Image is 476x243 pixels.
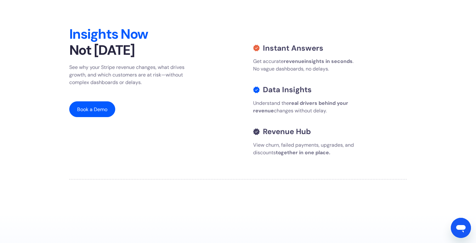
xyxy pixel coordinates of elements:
strong: real drivers behind your revenue [253,100,348,114]
strong: together in one place. [276,149,330,156]
p: View churn, failed payments, upgrades, and discounts [253,141,357,156]
h2: Not [DATE] [69,26,187,59]
p: Understand the changes without delay. [253,99,357,115]
p: Get accurate . No vague dashboards, no delays. [253,58,357,73]
span: Insights Now [69,25,148,43]
a: Book a Demo [69,101,115,117]
strong: insights in seconds [304,58,353,65]
h3: Instant Answers [263,44,323,53]
strong: revenue [284,58,304,65]
h3: Revenue Hub [263,127,311,136]
p: See why your Stripe revenue changes, what drives growth, and which customers are at risk—without ... [69,64,187,86]
h3: Data Insights [263,85,312,94]
iframe: Botón para iniciar la ventana de mensajería [451,218,471,238]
